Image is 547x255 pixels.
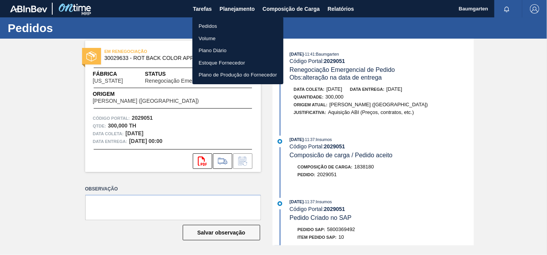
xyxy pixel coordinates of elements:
[192,69,283,81] a: Plano de Produção do Fornecedor
[192,44,283,57] a: Plano Diário
[192,57,283,69] a: Estoque Fornecedor
[192,20,283,32] a: Pedidos
[192,32,283,45] a: Volume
